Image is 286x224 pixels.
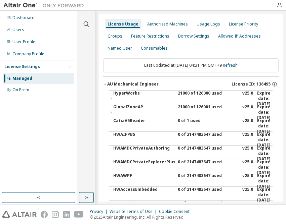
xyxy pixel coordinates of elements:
div: Managed [12,76,32,81]
div: v25.0 [242,187,253,203]
img: altair_logo.svg [2,211,37,218]
div: Expire date: [DATE] [257,187,273,203]
div: v25.0 [242,146,253,162]
div: v25.0 [242,132,253,148]
div: 21000 of 126001 used [178,104,238,120]
div: Dashboard [12,15,35,20]
div: HWActivate [113,201,174,217]
button: HyperWorks21000 of 126000 usedv25.0Expire date:[DATE] [109,91,273,107]
div: AU Mechanical Engineer [107,81,159,87]
img: instagram.svg [52,211,59,218]
img: youtube.svg [74,211,84,218]
div: Last updated at: [DATE] 04:31 PM GMT+9 [103,58,279,72]
div: HyperWorks [113,91,174,107]
div: v25.0 [242,91,253,107]
button: HWAWPF0 of 2147483647 usedv25.0Expire date:[DATE] [113,173,273,189]
div: GlobalZoneAP [113,104,174,120]
div: v25.0 [242,118,253,134]
span: License ID: 136495 [232,81,271,87]
div: v25.0 [242,159,253,175]
div: 0 of 2147483647 used [178,201,238,217]
div: 21000 of 126000 used [178,91,238,107]
div: License Usage [108,21,138,27]
div: HWAMDCPrivateExplorerPlus [113,159,174,175]
div: Privacy [90,209,110,214]
div: Company Profile [12,51,44,57]
div: CatiaV5Reader [113,118,174,134]
div: Expire date: [DATE] [257,104,273,120]
div: v25.0 [242,104,253,120]
div: HWAccessEmbedded [113,187,174,203]
div: v25.0 [242,173,253,189]
p: © 2025 Altair Engineering, Inc. All Rights Reserved. [90,214,194,220]
div: 0 of 2147483647 used [178,159,238,175]
button: CatiaV5Reader0 of 1 usedv25.0Expire date:[DATE] [113,118,273,134]
div: HWAWPF [113,173,174,189]
div: Expire date: [DATE] [257,159,273,175]
div: v25.0 [242,201,253,217]
div: Expire date: [DATE] [257,146,273,162]
div: 0 of 1 used [178,118,238,134]
button: AU Mechanical EngineerLicense ID: 136495 [103,77,279,92]
div: Website Terms of Use [110,209,159,214]
button: HWAIFPBS0 of 2147483647 usedv25.0Expire date:[DATE] [113,132,273,148]
button: HWAMDCPrivateExplorerPlus0 of 2147483647 usedv25.0Expire date:[DATE] [113,159,273,175]
div: License Settings [4,64,40,69]
div: Feature Restrictions [131,34,169,39]
div: Named User [108,46,132,51]
button: HWAccessEmbedded0 of 2147483647 usedv25.0Expire date:[DATE] [113,187,273,203]
div: Groups [108,34,122,39]
div: Expire date: [DATE] [257,173,273,189]
div: 0 of 2147483647 used [178,187,238,203]
div: Usage Logs [197,21,220,27]
img: linkedin.svg [63,211,70,218]
div: Allowed IP Addresses [218,34,261,39]
div: License Priority [229,21,258,27]
div: On Prem [12,87,29,93]
div: Users [12,27,24,33]
div: 0 of 2147483647 used [178,146,238,162]
img: facebook.svg [41,211,48,218]
div: HWAIFPBS [113,132,174,148]
div: 0 of 2147483647 used [178,132,238,148]
div: Cookie Consent [159,209,194,214]
button: HWActivate0 of 2147483647 usedv25.0Expire date:[DATE] [113,201,273,217]
div: HWAMDCPrivateAuthoring [113,146,174,162]
img: Altair One [3,2,87,9]
div: Authorized Machines [147,21,188,27]
div: Expire date: [DATE] [257,118,273,134]
div: Borrow Settings [178,34,209,39]
div: 0 of 2147483647 used [178,173,238,189]
button: HWAMDCPrivateAuthoring0 of 2147483647 usedv25.0Expire date:[DATE] [113,146,273,162]
div: User Profile [12,39,35,45]
div: Expire date: [DATE] [257,201,273,217]
a: Refresh [223,62,238,68]
button: GlobalZoneAP21000 of 126001 usedv25.0Expire date:[DATE] [109,104,273,120]
div: Expire date: [DATE] [257,91,273,107]
div: Expire date: [DATE] [257,132,273,148]
div: Consumables [141,46,168,51]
